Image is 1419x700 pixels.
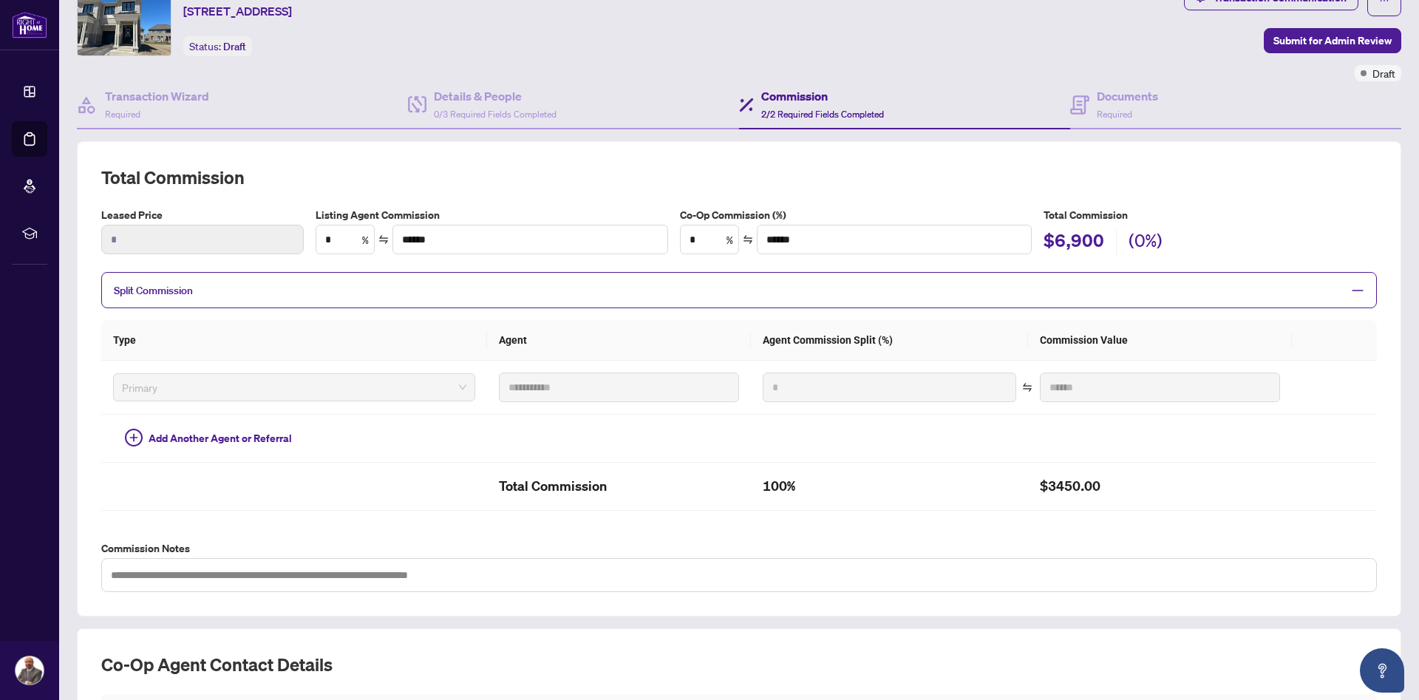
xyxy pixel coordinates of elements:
[1351,284,1364,297] span: minus
[101,540,1377,557] label: Commission Notes
[316,207,668,223] label: Listing Agent Commission
[101,653,1377,676] h2: Co-op Agent Contact Details
[1040,475,1280,498] h2: $3450.00
[761,87,884,105] h4: Commission
[1129,228,1163,256] h2: (0%)
[105,109,140,120] span: Required
[499,475,739,498] h2: Total Commission
[16,656,44,684] img: Profile Icon
[1360,648,1404,693] button: Open asap
[487,320,751,361] th: Agent
[434,109,557,120] span: 0/3 Required Fields Completed
[122,376,466,398] span: Primary
[1022,382,1032,393] span: swap
[125,429,143,446] span: plus-circle
[114,284,193,297] span: Split Commission
[751,320,1028,361] th: Agent Commission Split (%)
[183,36,252,56] div: Status:
[101,166,1377,189] h2: Total Commission
[378,234,389,245] span: swap
[101,207,304,223] label: Leased Price
[761,109,884,120] span: 2/2 Required Fields Completed
[763,475,1016,498] h2: 100%
[1044,228,1104,256] h2: $6,900
[183,2,292,20] span: [STREET_ADDRESS]
[680,207,1032,223] label: Co-Op Commission (%)
[105,87,209,105] h4: Transaction Wizard
[101,320,487,361] th: Type
[1044,207,1377,223] h5: Total Commission
[149,430,292,446] span: Add Another Agent or Referral
[434,87,557,105] h4: Details & People
[223,40,246,53] span: Draft
[1097,87,1158,105] h4: Documents
[1372,65,1395,81] span: Draft
[12,11,47,38] img: logo
[1028,320,1292,361] th: Commission Value
[113,427,304,450] button: Add Another Agent or Referral
[1273,29,1392,52] span: Submit for Admin Review
[743,234,753,245] span: swap
[101,272,1377,308] div: Split Commission
[1097,109,1132,120] span: Required
[1264,28,1401,53] button: Submit for Admin Review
